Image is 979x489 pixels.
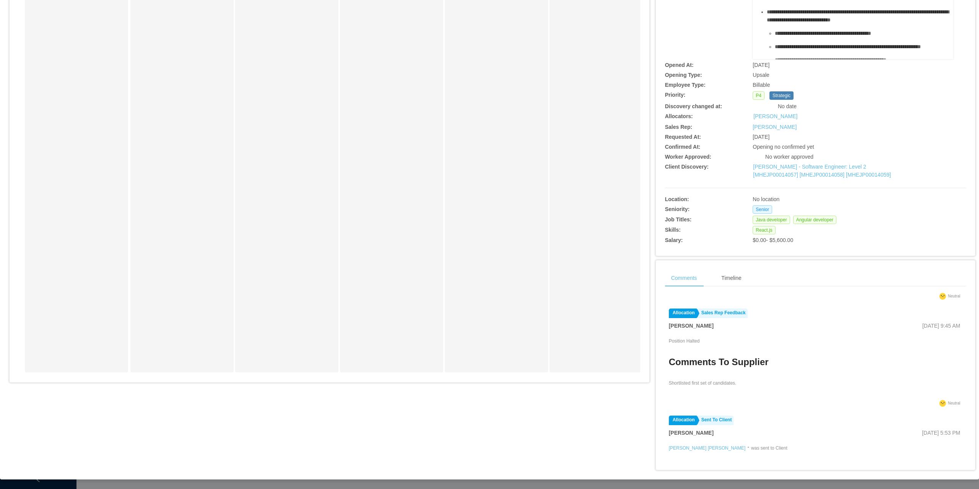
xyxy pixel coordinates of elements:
[753,226,775,234] span: React.js
[753,124,797,130] a: [PERSON_NAME]
[665,124,693,130] b: Sales Rep:
[753,195,903,203] div: No location
[753,112,797,120] a: [PERSON_NAME]
[669,416,697,425] a: Allocation
[665,270,703,287] div: Comments
[665,216,692,223] b: Job Titles:
[698,416,734,425] a: Sent To Client
[665,103,722,109] b: Discovery changed at:
[665,164,709,170] b: Client Discovery:
[747,443,749,452] div: -
[753,82,770,88] span: Billable
[753,144,814,150] span: Opening no confirmed yet
[665,227,681,233] b: Skills:
[922,430,960,436] span: [DATE] 5:53 PM
[753,134,769,140] span: [DATE]
[669,430,714,436] strong: [PERSON_NAME]
[753,164,891,178] a: [PERSON_NAME] - Software Engineer: Level 2 [MHEJP00014057] [MHEJP00014058] [MHEJP00014059]
[698,309,748,318] a: Sales Rep Feedback
[751,445,787,452] div: was sent to Client
[669,338,769,344] p: Position Halted
[753,237,793,243] span: $0.00 - $5,600.00
[665,72,702,78] b: Opening Type:
[665,237,683,243] b: Salary:
[665,154,711,160] b: Worker Approved:
[753,62,769,68] span: [DATE]
[669,309,697,318] a: Allocation
[793,216,836,224] span: Angular developer
[778,103,797,109] span: No date
[665,144,701,150] b: Confirmed At:
[948,401,960,405] span: Neutral
[669,445,746,451] a: [PERSON_NAME] [PERSON_NAME]
[753,72,769,78] span: Upsale
[669,323,714,329] strong: [PERSON_NAME]
[753,216,790,224] span: Java developer
[669,380,769,387] p: Shortlisted first set of candidates.
[715,270,747,287] div: Timeline
[665,206,690,212] b: Seniority:
[765,154,813,160] span: No worker approved
[665,134,701,140] b: Requested At:
[665,82,706,88] b: Employee Type:
[665,62,694,68] b: Opened At:
[665,113,693,119] b: Allocators:
[948,294,960,298] span: Neutral
[753,91,764,100] span: P4
[922,323,960,329] span: [DATE] 9:45 AM
[665,196,689,202] b: Location:
[665,92,686,98] b: Priority:
[669,357,769,367] strong: Comments To Supplier
[769,91,794,100] span: Strategic
[753,205,772,214] span: Senior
